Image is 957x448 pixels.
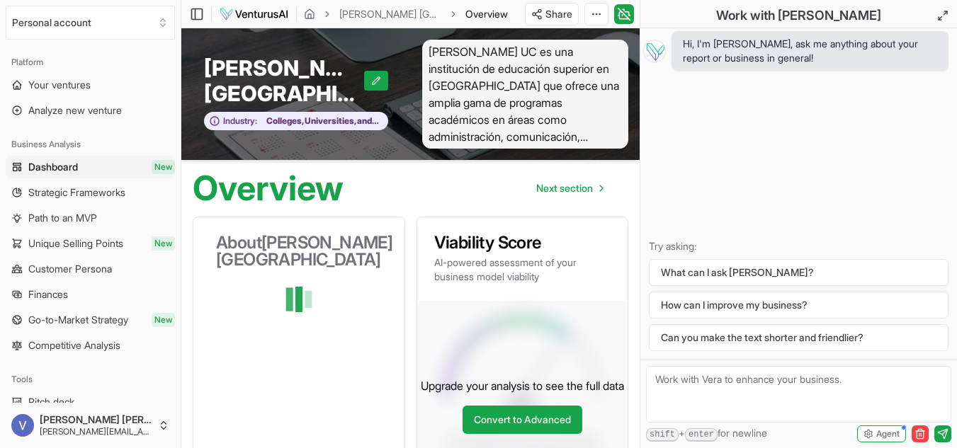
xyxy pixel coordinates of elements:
span: Overview [465,7,508,21]
button: Industry:Colleges, Universities, and Professional Schools [204,112,388,131]
a: Path to an MVP [6,207,175,229]
span: Hi, I'm [PERSON_NAME], ask me anything about your report or business in general! [683,37,937,65]
p: Try asking: [649,239,948,253]
a: [PERSON_NAME] [GEOGRAPHIC_DATA] [339,7,441,21]
div: Platform [6,51,175,74]
span: Strategic Frameworks [28,185,125,200]
h3: Viability Score [434,234,611,251]
span: Agent [876,428,900,440]
p: AI-powered assessment of your business model viability [434,255,611,284]
img: Vera [643,40,666,62]
span: + for newline [646,426,767,442]
span: Unique Selling Points [28,236,123,251]
a: Customer Persona [6,258,175,280]
a: Unique Selling PointsNew [6,232,175,255]
div: Business Analysis [6,133,175,156]
span: Competitive Analysis [28,338,120,352]
nav: breadcrumb [304,7,508,21]
button: How can I improve my business? [649,292,948,318]
a: Go to next page [525,174,614,202]
kbd: shift [646,428,679,442]
span: Colleges, Universities, and Professional Schools [257,115,380,127]
kbd: enter [685,428,718,442]
span: New [152,313,175,327]
span: [PERSON_NAME] [GEOGRAPHIC_DATA] [204,55,364,106]
span: Industry: [223,115,257,127]
img: ACg8ocI5u10Js6RpSyHQFsVpSV2i4hQ8NlzH4hLT7TiZgICuBeCLdw=s96-c [11,414,34,437]
button: Agent [857,425,906,442]
span: Next section [536,181,593,195]
span: [PERSON_NAME] UC es una institución de educación superior en [GEOGRAPHIC_DATA] que ofrece una amp... [422,40,629,149]
button: Share [525,3,579,25]
span: [PERSON_NAME] [PERSON_NAME] [PERSON_NAME] [40,413,152,426]
a: Finances [6,283,175,306]
nav: pagination [525,174,614,202]
span: Finances [28,287,68,301]
a: Your ventures [6,74,175,96]
a: Pitch deck [6,391,175,413]
a: Strategic Frameworks [6,181,175,204]
span: Analyze new venture [28,103,122,117]
button: [PERSON_NAME] [PERSON_NAME] [PERSON_NAME][PERSON_NAME][EMAIL_ADDRESS][DOMAIN_NAME] [6,408,175,442]
a: Analyze new venture [6,99,175,122]
button: Can you make the text shorter and friendlier? [649,324,948,351]
span: New [152,160,175,174]
span: Path to an MVP [28,211,97,225]
a: Convert to Advanced [463,406,582,434]
h3: About [PERSON_NAME] [GEOGRAPHIC_DATA] [210,234,387,268]
span: Customer Persona [28,262,112,276]
button: What can I ask [PERSON_NAME]? [649,259,948,286]
a: DashboardNew [6,156,175,178]
h1: Overview [193,171,344,205]
span: [PERSON_NAME][EMAIL_ADDRESS][DOMAIN_NAME] [40,426,152,437]
span: Your ventures [28,78,91,92]
a: Competitive Analysis [6,334,175,357]
span: Pitch deck [28,395,74,409]
h2: Work with [PERSON_NAME] [716,6,881,25]
span: Go-to-Market Strategy [28,313,128,327]
button: Select an organization [6,6,175,40]
span: Share [545,7,572,21]
div: Tools [6,368,175,391]
span: New [152,236,175,251]
span: Dashboard [28,160,78,174]
p: Upgrade your analysis to see the full data [421,377,624,394]
img: logo [219,6,289,23]
a: Go-to-Market StrategyNew [6,309,175,331]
